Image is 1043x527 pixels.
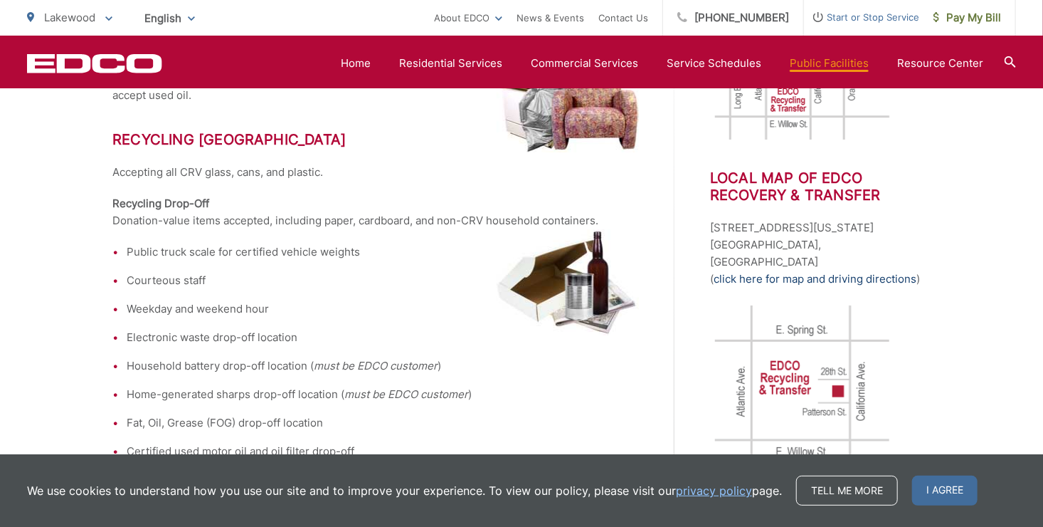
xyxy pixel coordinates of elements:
a: Contact Us [598,9,648,26]
li: Weekday and weekend hour [127,301,639,318]
li: Home-generated sharps drop-off location ( ) [127,386,639,403]
img: Dishwasher and chair [497,53,639,152]
a: Residential Services [399,55,502,72]
a: Home [341,55,371,72]
a: Commercial Services [531,55,638,72]
li: Courteous staff [127,272,639,289]
span: Pay My Bill [933,9,1001,26]
a: privacy policy [676,482,752,499]
p: Donation-value items accepted, including paper, cardboard, and non-CRV household containers. [112,195,639,229]
a: EDCD logo. Return to the homepage. [27,53,162,73]
em: must be EDCO customer [314,359,438,372]
li: Public truck scale for certified vehicle weights [127,244,639,261]
li: Fat, Oil, Grease (FOG) drop-off location [127,414,639,432]
a: click here for map and driving directions [714,271,916,288]
a: Service Schedules [667,55,761,72]
p: Accepting all CRV glass, cans, and plastic. [112,164,639,181]
img: image [710,302,895,473]
strong: Recycling Drop-Off [112,197,209,210]
p: [STREET_ADDRESS][US_STATE] [GEOGRAPHIC_DATA], [GEOGRAPHIC_DATA] ( ) [710,219,931,288]
img: Cardboard, bottles, cans, newspapers [497,229,639,335]
h2: Local Map of EDCO Recovery & Transfer [710,169,931,204]
li: Household battery drop-off location ( ) [127,358,639,375]
em: must be EDCO customer [344,387,468,401]
p: We use cookies to understand how you use our site and to improve your experience. To view our pol... [27,482,782,499]
a: News & Events [517,9,584,26]
a: Tell me more [796,476,898,506]
li: Electronic waste drop-off location [127,329,639,346]
span: English [134,6,206,31]
a: Resource Center [897,55,983,72]
a: Public Facilities [790,55,869,72]
a: About EDCO [434,9,502,26]
li: Certified used motor oil and oil filter drop-off [127,443,639,460]
h2: Recycling [GEOGRAPHIC_DATA] [112,131,639,148]
span: I agree [912,476,978,506]
span: Lakewood [44,11,95,24]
